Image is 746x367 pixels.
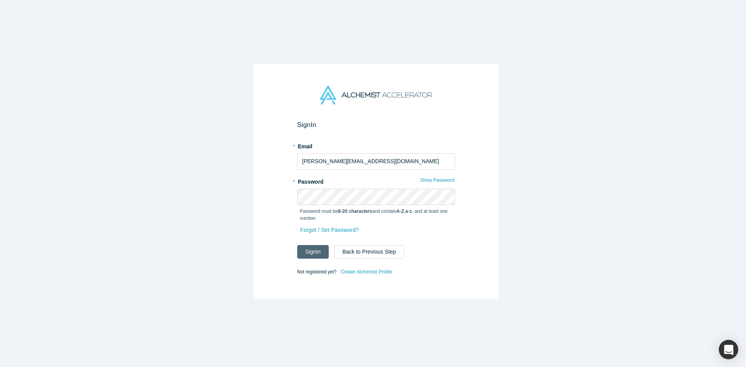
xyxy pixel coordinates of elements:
[300,223,359,237] a: Forgot / Set Password?
[396,209,404,214] strong: A-Z
[300,208,452,222] p: Password must be and contain , , and at least one number.
[297,175,455,186] label: Password
[405,209,412,214] strong: a-z
[420,175,455,185] button: Show Password
[340,267,392,277] a: Create Alchemist Profile
[297,121,455,129] h2: Sign In
[334,245,404,259] button: Back to Previous Step
[338,209,372,214] strong: 8-20 characters
[297,245,329,259] button: SignIn
[320,85,432,104] img: Alchemist Accelerator Logo
[297,269,336,274] span: Not registered yet?
[297,140,455,151] label: Email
